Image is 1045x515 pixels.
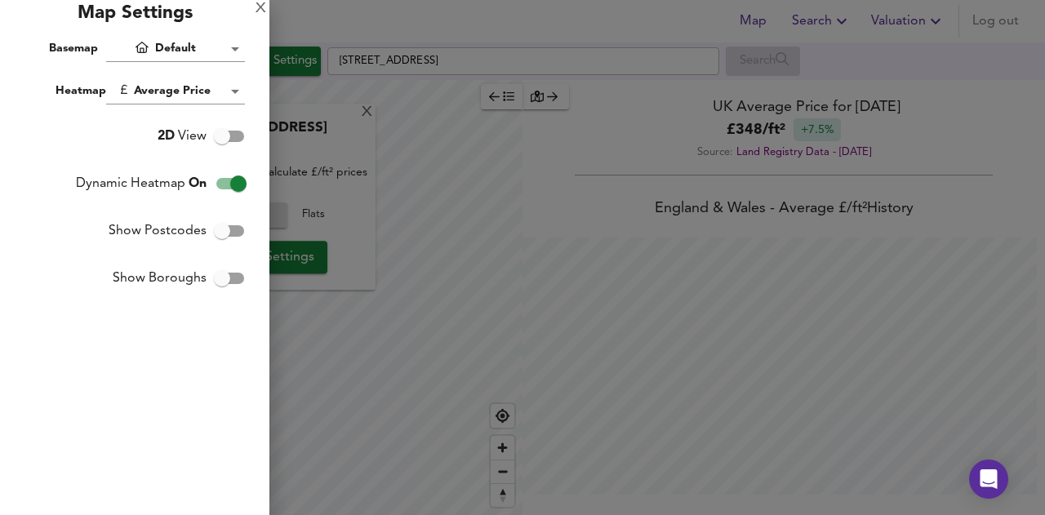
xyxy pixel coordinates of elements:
[109,221,207,241] span: Show Postcodes
[49,42,98,54] span: Basemap
[113,269,207,288] span: Show Boroughs
[56,85,106,96] span: Heatmap
[969,460,1008,499] div: Open Intercom Messenger
[106,78,245,104] div: Average Price
[158,130,175,143] span: 2D
[106,36,245,62] div: Default
[189,177,207,190] span: On
[76,174,207,193] span: Dynamic Heatmap
[256,3,266,15] div: X
[158,127,207,146] span: View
